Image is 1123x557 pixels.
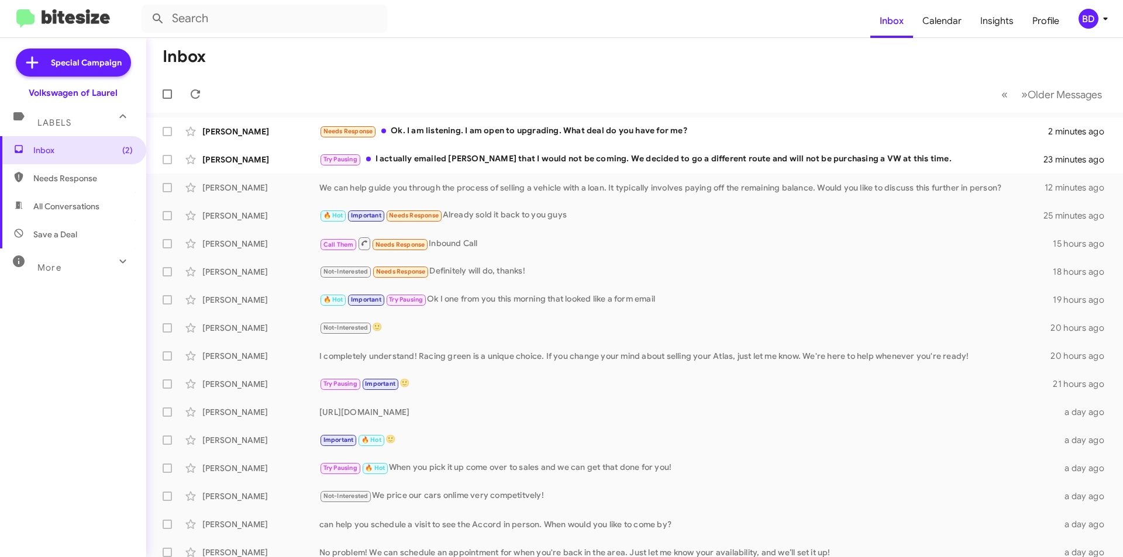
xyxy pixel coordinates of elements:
[1028,88,1102,101] span: Older Messages
[319,293,1053,306] div: Ok I one from you this morning that looked like a form email
[142,5,387,33] input: Search
[323,492,368,500] span: Not-Interested
[323,324,368,331] span: Not-Interested
[202,434,319,446] div: [PERSON_NAME]
[376,268,426,275] span: Needs Response
[202,490,319,502] div: [PERSON_NAME]
[376,241,425,248] span: Needs Response
[319,350,1050,362] div: I completely understand! Racing green is a unique choice. If you change your mind about selling y...
[1014,82,1109,106] button: Next
[122,144,133,156] span: (2)
[202,210,319,222] div: [PERSON_NAME]
[1001,87,1008,102] span: «
[202,322,319,334] div: [PERSON_NAME]
[33,144,133,156] span: Inbox
[319,265,1053,278] div: Definitely will do, thanks!
[202,126,319,137] div: [PERSON_NAME]
[389,296,423,303] span: Try Pausing
[361,436,381,444] span: 🔥 Hot
[1053,378,1114,390] div: 21 hours ago
[319,153,1043,166] div: I actually emailed [PERSON_NAME] that I would not be coming. We decided to go a different route a...
[37,117,71,128] span: Labels
[319,236,1053,251] div: Inbound Call
[995,82,1109,106] nav: Page navigation example
[389,212,439,219] span: Needs Response
[1045,182,1114,193] div: 12 minutes ago
[319,321,1050,334] div: 🙂
[319,433,1057,447] div: 🙂
[202,266,319,278] div: [PERSON_NAME]
[319,406,1057,418] div: [URL][DOMAIN_NAME]
[202,518,319,530] div: [PERSON_NAME]
[1023,4,1069,38] a: Profile
[319,124,1048,138] div: Ok. I am listening. I am open to upgrading. What deal do you have for me?
[971,4,1023,38] a: Insights
[1053,294,1114,306] div: 19 hours ago
[319,489,1057,503] div: We price our cars onlime very competitvely!
[365,464,385,472] span: 🔥 Hot
[323,155,357,163] span: Try Pausing
[870,4,913,38] a: Inbox
[29,87,118,99] div: Volkswagen of Laurel
[1048,126,1114,137] div: 2 minutes ago
[1021,87,1028,102] span: »
[323,380,357,388] span: Try Pausing
[1043,154,1114,165] div: 23 minutes ago
[323,436,354,444] span: Important
[202,406,319,418] div: [PERSON_NAME]
[319,377,1053,390] div: 🙂
[1079,9,1098,29] div: BD
[323,241,354,248] span: Call Them
[323,127,373,135] span: Needs Response
[323,296,343,303] span: 🔥 Hot
[1057,462,1114,474] div: a day ago
[1053,266,1114,278] div: 18 hours ago
[323,268,368,275] span: Not-Interested
[319,182,1045,193] div: We can help guide you through the process of selling a vehicle with a loan. It typically involves...
[1057,434,1114,446] div: a day ago
[319,518,1057,530] div: can help you schedule a visit to see the Accord in person. When would you like to come by?
[913,4,971,38] a: Calendar
[1053,238,1114,250] div: 15 hours ago
[202,182,319,193] div: [PERSON_NAME]
[319,209,1043,222] div: Already sold it back to you guys
[1050,350,1114,362] div: 20 hours ago
[365,380,395,388] span: Important
[37,262,61,273] span: More
[33,200,99,212] span: All Conversations
[351,296,381,303] span: Important
[1057,490,1114,502] div: a day ago
[202,294,319,306] div: [PERSON_NAME]
[202,462,319,474] div: [PERSON_NAME]
[1057,406,1114,418] div: a day ago
[16,49,131,77] a: Special Campaign
[994,82,1015,106] button: Previous
[33,172,133,184] span: Needs Response
[319,461,1057,475] div: When you pick it up come over to sales and we can get that done for you!
[323,212,343,219] span: 🔥 Hot
[33,229,77,240] span: Save a Deal
[1050,322,1114,334] div: 20 hours ago
[202,154,319,165] div: [PERSON_NAME]
[1043,210,1114,222] div: 25 minutes ago
[351,212,381,219] span: Important
[202,238,319,250] div: [PERSON_NAME]
[323,464,357,472] span: Try Pausing
[1057,518,1114,530] div: a day ago
[202,350,319,362] div: [PERSON_NAME]
[51,57,122,68] span: Special Campaign
[202,378,319,390] div: [PERSON_NAME]
[163,47,206,66] h1: Inbox
[1069,9,1110,29] button: BD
